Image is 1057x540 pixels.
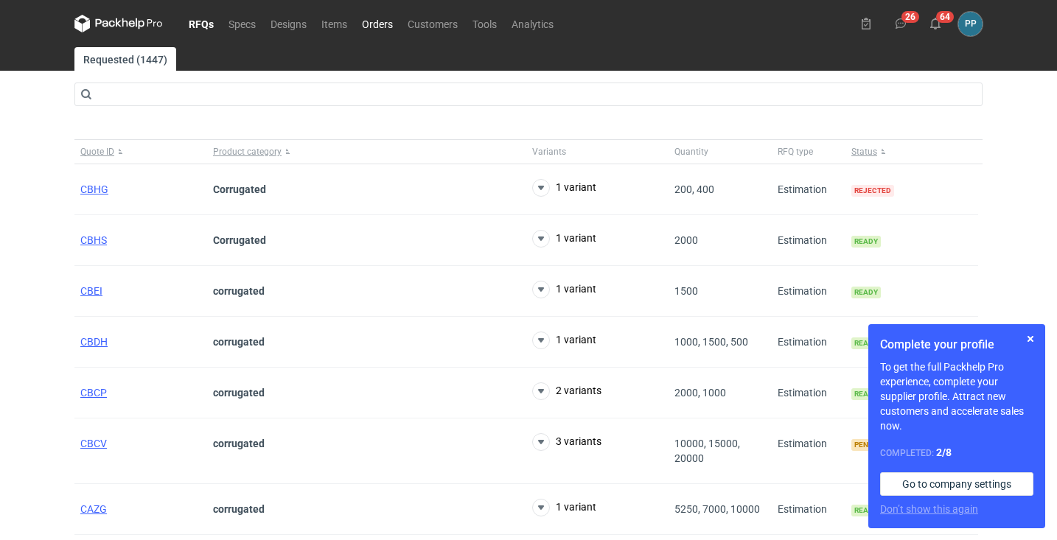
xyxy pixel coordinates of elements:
button: 2 variants [532,382,601,400]
span: 200, 400 [674,183,714,195]
strong: Corrugated [213,183,266,195]
span: Ready [851,505,881,516]
div: Estimation [772,317,845,368]
span: Product category [213,146,282,158]
div: Completed: [880,445,1033,460]
a: Tools [465,15,504,32]
span: 2000, 1000 [674,387,726,399]
span: 10000, 15000, 20000 [674,438,740,464]
span: Ready [851,236,881,248]
span: Variants [532,146,566,158]
a: Orders [355,15,400,32]
div: Estimation [772,266,845,317]
span: RFQ type [778,146,813,158]
button: 64 [924,12,947,35]
strong: corrugated [213,285,265,297]
button: 1 variant [532,230,596,248]
span: Ready [851,388,881,400]
strong: corrugated [213,438,265,449]
div: Estimation [772,368,845,418]
strong: 2 / 8 [936,446,952,458]
strong: corrugated [213,387,265,399]
button: 1 variant [532,499,596,516]
div: Estimation [772,215,845,266]
span: 2000 [674,234,698,246]
a: CAZG [80,503,107,515]
button: 1 variant [532,179,596,197]
span: Ready [851,287,881,298]
button: 3 variants [532,433,601,451]
svg: Packhelp Pro [74,15,163,32]
button: Skip for now [1022,330,1039,348]
button: Quote ID [74,140,207,164]
a: Items [314,15,355,32]
button: PP [958,12,983,36]
h1: Complete your profile [880,336,1033,354]
a: Analytics [504,15,561,32]
a: RFQs [181,15,221,32]
div: Paweł Puch [958,12,983,36]
strong: Corrugated [213,234,266,246]
a: Requested (1447) [74,47,176,71]
span: 1500 [674,285,698,297]
strong: corrugated [213,336,265,348]
a: CBCP [80,387,107,399]
p: To get the full Packhelp Pro experience, complete your supplier profile. Attract new customers an... [880,360,1033,433]
div: Estimation [772,418,845,484]
span: Ready [851,337,881,349]
button: Don’t show this again [880,502,978,516]
a: CBCV [80,438,107,449]
div: Estimation [772,164,845,215]
button: 1 variant [532,332,596,349]
a: Go to company settings [880,472,1033,496]
span: Quote ID [80,146,114,158]
a: CBEI [80,285,102,297]
a: CBHS [80,234,107,246]
span: Status [851,146,877,158]
span: Rejected [851,185,894,197]
div: Estimation [772,484,845,535]
strong: corrugated [213,503,265,515]
a: Specs [221,15,263,32]
span: 1000, 1500, 500 [674,336,748,348]
span: Pending quotation [851,439,931,451]
a: Designs [263,15,314,32]
span: 5250, 7000, 10000 [674,503,760,515]
a: CBDH [80,336,108,348]
a: CBHG [80,183,108,195]
button: 1 variant [532,281,596,298]
button: Status [845,140,978,164]
button: Product category [207,140,526,164]
a: Customers [400,15,465,32]
button: 26 [889,12,913,35]
span: Quantity [674,146,708,158]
